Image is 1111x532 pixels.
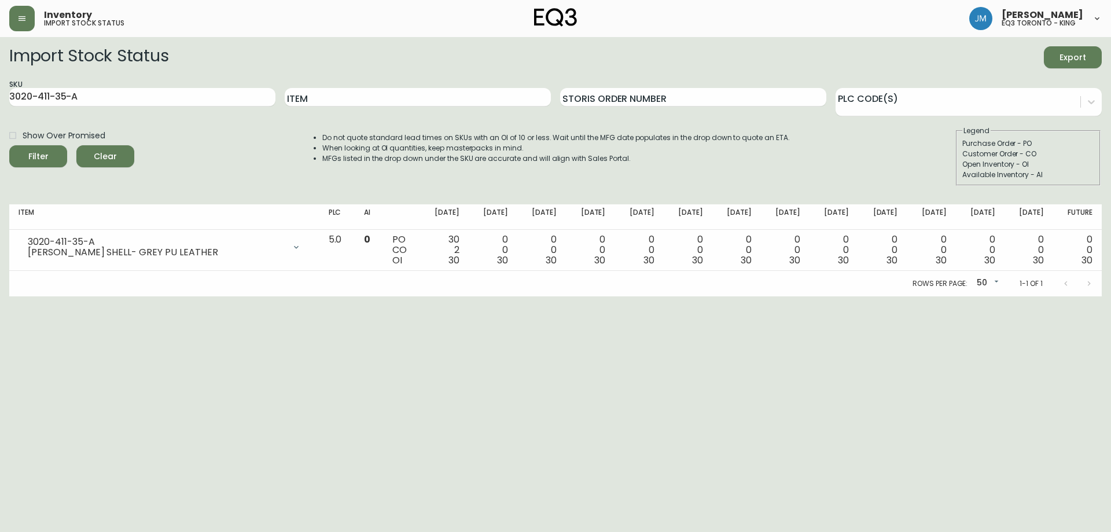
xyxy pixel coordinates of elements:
[761,204,810,230] th: [DATE]
[594,254,605,267] span: 30
[916,234,946,266] div: 0 0
[962,149,1094,159] div: Customer Order - CO
[86,149,125,164] span: Clear
[28,237,285,247] div: 3020-411-35-A
[319,204,355,230] th: PLC
[469,204,517,230] th: [DATE]
[962,126,991,136] legend: Legend
[664,204,712,230] th: [DATE]
[810,204,858,230] th: [DATE]
[420,204,469,230] th: [DATE]
[497,254,508,267] span: 30
[9,145,67,167] button: Filter
[76,145,134,167] button: Clear
[1044,46,1102,68] button: Export
[692,254,703,267] span: 30
[962,159,1094,170] div: Open Inventory - OI
[44,20,124,27] h5: import stock status
[972,274,1001,293] div: 50
[1081,254,1092,267] span: 30
[936,254,947,267] span: 30
[19,234,310,260] div: 3020-411-35-A[PERSON_NAME] SHELL- GREY PU LEATHER
[1005,204,1053,230] th: [DATE]
[448,254,459,267] span: 30
[355,204,382,230] th: AI
[392,254,402,267] span: OI
[1062,234,1092,266] div: 0 0
[956,204,1005,230] th: [DATE]
[838,254,849,267] span: 30
[478,234,508,266] div: 0 0
[858,204,907,230] th: [DATE]
[1053,50,1092,65] span: Export
[965,234,995,266] div: 0 0
[643,254,654,267] span: 30
[322,133,790,143] li: Do not quote standard lead times on SKUs with an OI of 10 or less. Wait until the MFG date popula...
[886,254,897,267] span: 30
[322,153,790,164] li: MFGs listed in the drop down under the SKU are accurate and will align with Sales Portal.
[429,234,459,266] div: 30 2
[1002,20,1076,27] h5: eq3 toronto - king
[962,138,1094,149] div: Purchase Order - PO
[319,230,355,271] td: 5.0
[1014,234,1044,266] div: 0 0
[673,234,703,266] div: 0 0
[534,8,577,27] img: logo
[1033,254,1044,267] span: 30
[741,254,752,267] span: 30
[789,254,800,267] span: 30
[9,204,319,230] th: Item
[969,7,992,30] img: b88646003a19a9f750de19192e969c24
[867,234,897,266] div: 0 0
[615,204,663,230] th: [DATE]
[28,247,285,258] div: [PERSON_NAME] SHELL- GREY PU LEATHER
[962,170,1094,180] div: Available Inventory - AI
[23,130,105,142] span: Show Over Promised
[819,234,849,266] div: 0 0
[9,46,168,68] h2: Import Stock Status
[1053,204,1102,230] th: Future
[624,234,654,266] div: 0 0
[575,234,605,266] div: 0 0
[712,204,761,230] th: [DATE]
[984,254,995,267] span: 30
[770,234,800,266] div: 0 0
[517,204,566,230] th: [DATE]
[566,204,615,230] th: [DATE]
[364,233,370,246] span: 0
[44,10,92,20] span: Inventory
[527,234,557,266] div: 0 0
[722,234,752,266] div: 0 0
[322,143,790,153] li: When looking at OI quantities, keep masterpacks in mind.
[392,234,411,266] div: PO CO
[1002,10,1083,20] span: [PERSON_NAME]
[907,204,955,230] th: [DATE]
[1020,278,1043,289] p: 1-1 of 1
[546,254,557,267] span: 30
[913,278,967,289] p: Rows per page:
